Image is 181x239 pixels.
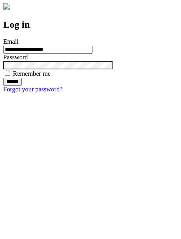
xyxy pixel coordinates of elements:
label: Password [3,54,28,61]
a: Forgot your password? [3,86,62,93]
label: Email [3,38,19,45]
label: Remember me [13,70,51,77]
img: logo-4e3dc11c47720685a147b03b5a06dd966a58ff35d612b21f08c02c0306f2b779.png [3,3,10,10]
h2: Log in [3,19,178,30]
